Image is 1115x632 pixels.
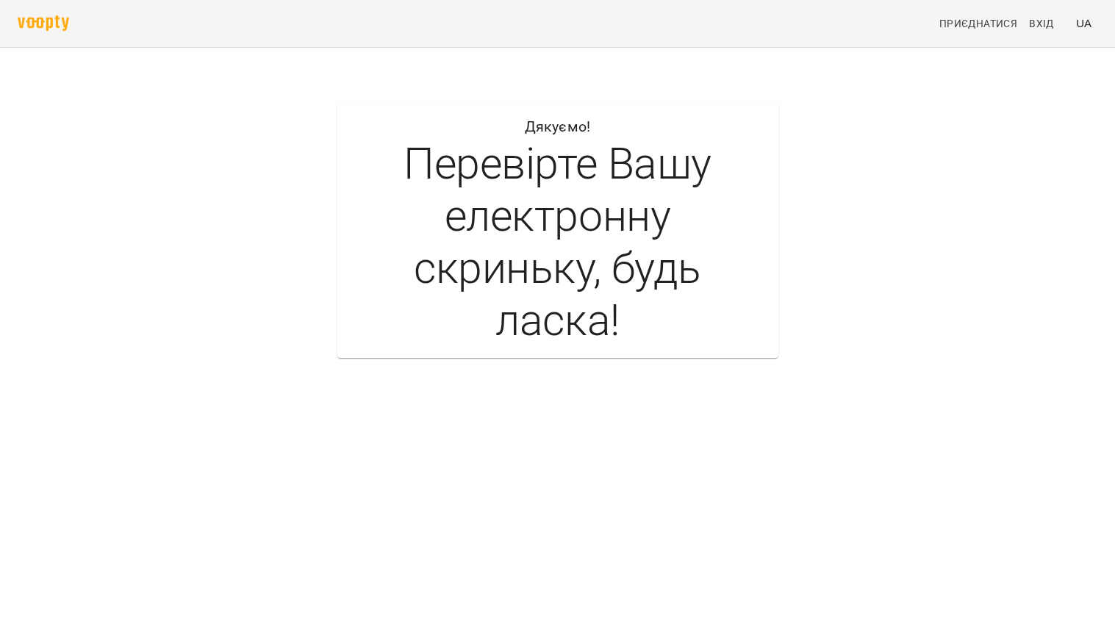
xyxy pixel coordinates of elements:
span: UA [1076,15,1091,31]
a: Приєднатися [933,10,1023,37]
a: Вхід [1023,10,1070,37]
img: voopty.png [18,15,69,31]
button: UA [1070,10,1097,37]
h6: Дякуємо! [349,115,767,138]
span: Приєднатися [939,15,1017,32]
h2: Перевірте Вашу електронну скриньку, будь ласка! [349,138,767,346]
span: Вхід [1029,15,1054,32]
